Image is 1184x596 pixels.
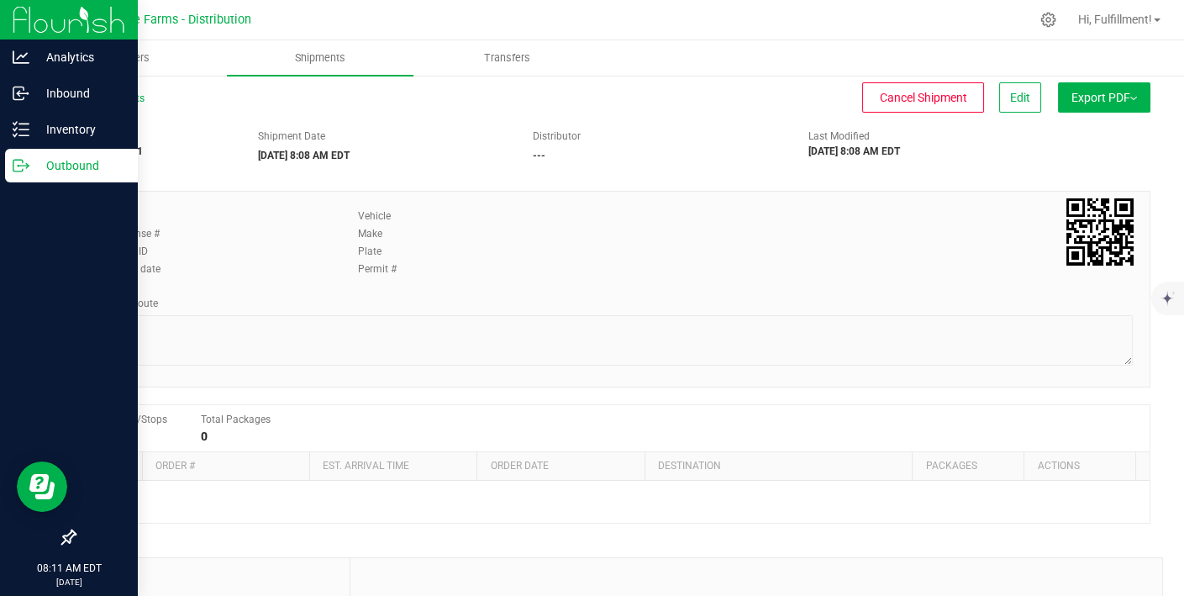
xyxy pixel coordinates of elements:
span: Shipments [272,50,368,66]
span: Transfers [461,50,553,66]
strong: --- [533,150,545,161]
p: Outbound [29,156,130,176]
span: Edit [1010,91,1030,104]
strong: [DATE] 8:08 AM EDT [258,150,350,161]
button: Export PDF [1058,82,1150,113]
inline-svg: Outbound [13,157,29,174]
label: Make [358,226,408,241]
span: Total Packages [201,414,271,425]
span: Cancel Shipment [880,91,967,104]
label: Plate [358,244,408,259]
strong: [DATE] 8:08 AM EDT [808,145,900,157]
th: Destination [645,452,913,481]
span: Shipment # [74,129,233,144]
label: Permit # [358,261,408,277]
inline-svg: Inbound [13,85,29,102]
span: Hi, Fulfillment! [1078,13,1152,26]
img: Scan me! [1066,198,1134,266]
th: Packages [912,452,1024,481]
th: Order date [476,452,644,481]
div: Manage settings [1038,12,1059,28]
th: Order # [142,452,309,481]
th: Est. arrival time [309,452,476,481]
p: Inbound [29,83,130,103]
qrcode: 20250827-001 [1066,198,1134,266]
strong: 0 [201,430,208,443]
iframe: Resource center [17,462,67,512]
p: [DATE] [8,576,130,588]
label: Shipment Date [258,129,325,144]
label: Last Modified [808,129,870,144]
label: Vehicle [358,208,408,224]
span: Sapphire Farms - Distribution [92,13,251,27]
p: 08:11 AM EDT [8,561,130,576]
a: Shipments [227,40,413,76]
inline-svg: Inventory [13,121,29,138]
p: Inventory [29,119,130,140]
p: Analytics [29,47,130,67]
button: Cancel Shipment [862,82,984,113]
button: Edit [999,82,1041,113]
a: Transfers [413,40,600,76]
inline-svg: Analytics [13,49,29,66]
span: Notes [87,571,337,591]
span: Export PDF [1071,91,1137,104]
label: Distributor [533,129,581,144]
th: Actions [1024,452,1135,481]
